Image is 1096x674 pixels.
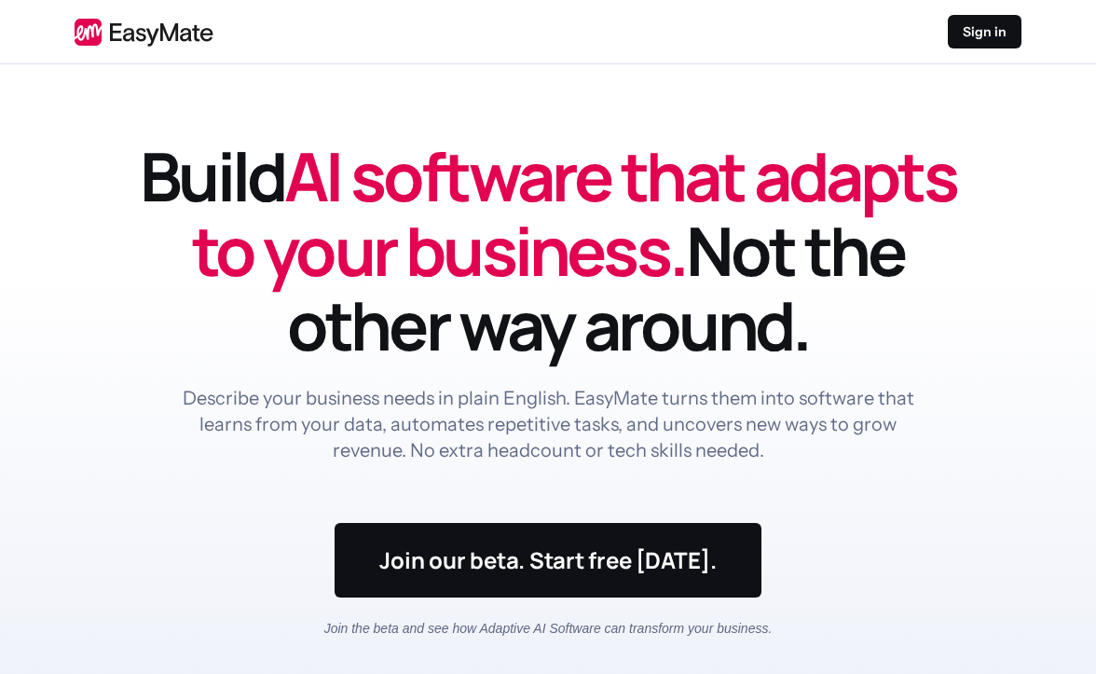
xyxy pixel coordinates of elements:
p: Describe your business needs in plain English. EasyMate turns them into software that learns from... [179,385,917,463]
p: Sign in [963,22,1007,41]
span: AI software that adapts to your business. [192,130,956,296]
h1: Build Not the other way around. [119,139,977,363]
a: Sign in [948,15,1021,48]
em: Join the beta and see how Adaptive AI Software can transform your business. [324,621,773,636]
img: EasyMate logo [75,18,213,47]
